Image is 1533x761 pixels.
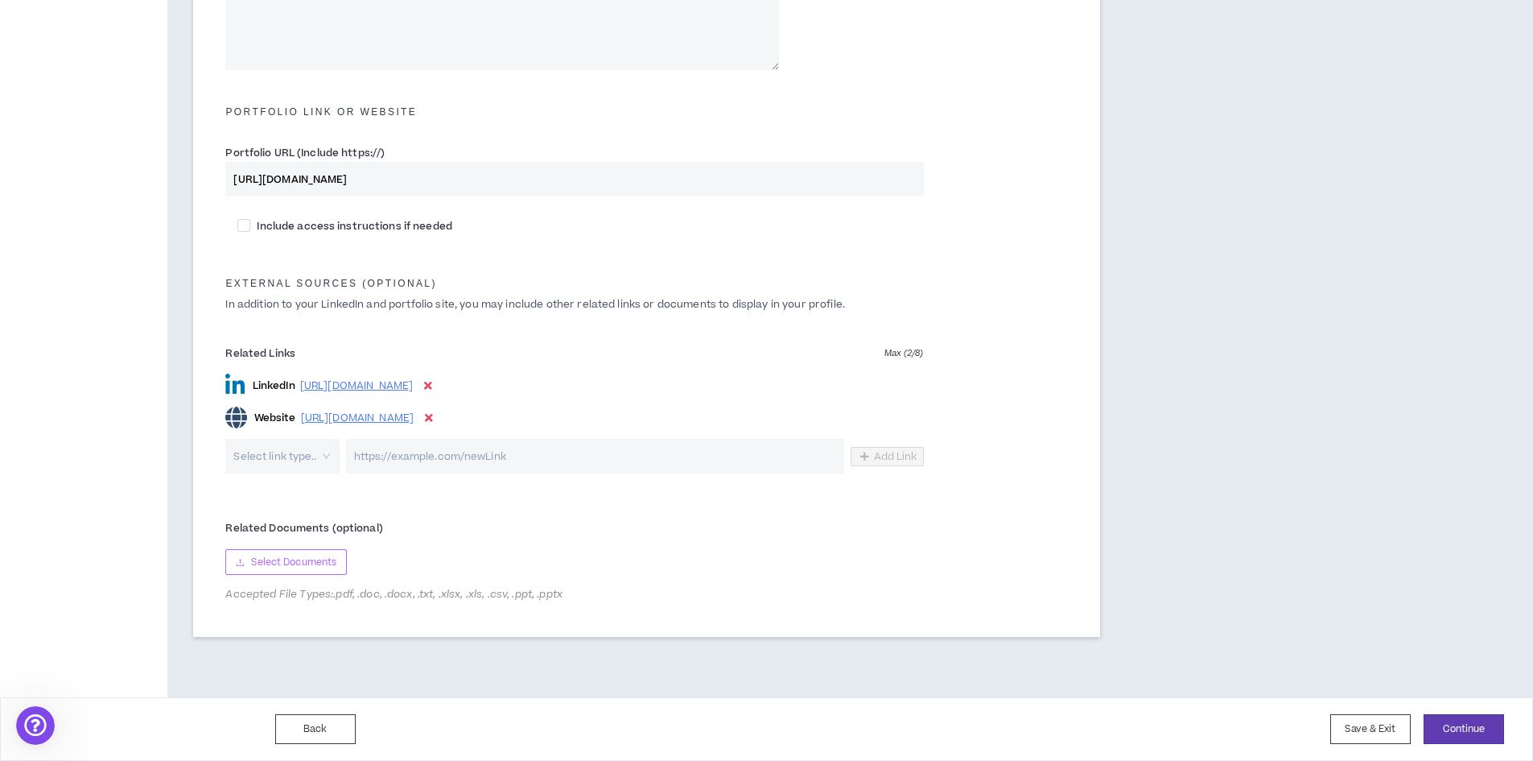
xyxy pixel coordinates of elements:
input: Portfolio URL [225,162,923,196]
button: Save & Exit [1330,714,1411,744]
span: Select Documents [251,555,336,570]
button: Upload attachment [76,527,89,540]
button: Send a message… [276,521,302,547]
div: Hey there 👋 [26,102,251,118]
p: Website [254,412,296,424]
a: [URL][DOMAIN_NAME] [301,412,414,424]
img: Profile image for Morgan [46,9,72,35]
label: Portfolio URL (Include https://) [225,140,385,166]
span: Accepted File Types: .pdf, .doc, .docx, .txt, .xlsx, .xls, .csv, .ppt, .pptx [225,588,923,601]
div: [PERSON_NAME] [26,189,251,205]
span: Max ( 2 / 8 ) [884,346,924,361]
textarea: Message… [14,494,308,521]
a: [URL][DOMAIN_NAME] [300,379,414,392]
div: Close [282,6,311,35]
button: Gif picker [51,527,64,540]
h5: Portfolio Link or Website [213,106,1080,118]
div: Welcome to Wripple 🙌 [26,126,251,143]
span: Related Links [225,346,295,361]
button: Add Link [851,447,924,466]
input: https://example.com/newLink [346,439,844,474]
p: Active 1h ago [78,20,150,36]
button: Home [252,6,282,37]
span: upload [236,558,245,567]
button: Emoji picker [25,527,38,540]
button: Continue [1424,714,1504,744]
iframe: Intercom live chat [16,706,55,745]
div: Hey there 👋Welcome to Wripple 🙌Take a look around! If you have any questions, just reply to this ... [13,93,264,215]
p: LinkedIn [253,379,295,392]
h5: External Sources (optional) [213,278,1080,289]
div: [PERSON_NAME] • 25m ago [26,218,162,228]
span: Related Documents (optional) [225,521,382,536]
button: go back [10,6,41,37]
button: Back [275,714,356,744]
div: Morgan says… [13,93,309,250]
span: Include access instructions if needed [250,219,458,234]
div: Take a look around! If you have any questions, just reply to this message. [26,150,251,181]
h1: [PERSON_NAME] [78,8,183,20]
span: In addition to your LinkedIn and portfolio site, you may include other related links or documents... [225,297,845,312]
button: uploadSelect Documents [225,549,347,575]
